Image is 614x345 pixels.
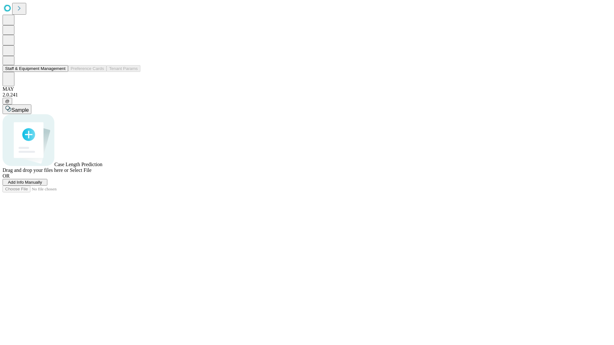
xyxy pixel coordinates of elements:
span: Add Info Manually [8,180,42,185]
span: Select File [70,167,91,173]
div: 2.0.241 [3,92,611,98]
div: MAY [3,86,611,92]
span: Case Length Prediction [54,162,102,167]
button: Tenant Params [106,65,140,72]
span: @ [5,99,10,103]
button: Add Info Manually [3,179,47,186]
button: @ [3,98,12,104]
span: Sample [12,107,29,113]
span: OR [3,173,10,179]
button: Sample [3,104,31,114]
span: Drag and drop your files here or [3,167,68,173]
button: Staff & Equipment Management [3,65,68,72]
button: Preference Cards [68,65,106,72]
